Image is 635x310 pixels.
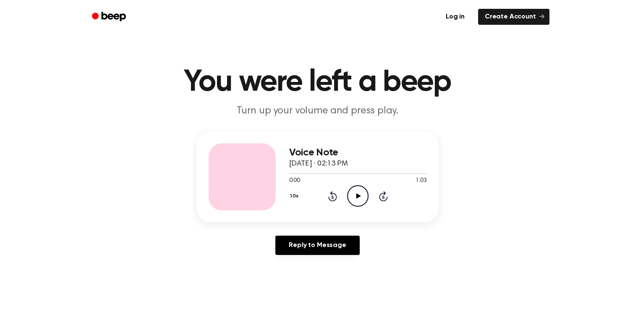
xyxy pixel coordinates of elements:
[289,160,348,168] span: [DATE] · 02:13 PM
[86,9,133,25] a: Beep
[275,236,359,255] a: Reply to Message
[289,147,427,158] h3: Voice Note
[103,67,533,97] h1: You were left a beep
[415,176,426,185] span: 1:03
[289,176,300,185] span: 0:00
[478,9,549,25] a: Create Account
[437,7,473,26] a: Log in
[289,189,302,203] button: 1.0x
[157,104,479,118] p: Turn up your volume and press play.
